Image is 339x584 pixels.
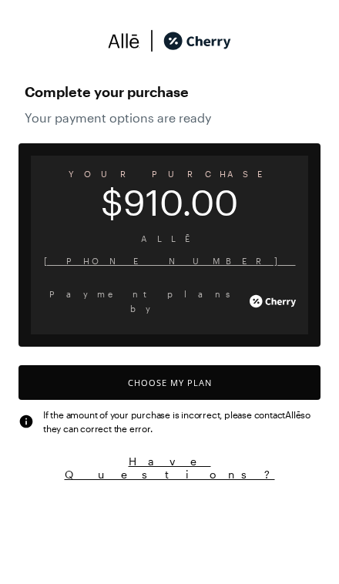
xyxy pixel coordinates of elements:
span: $910.00 [31,192,308,213]
img: svg%3e [140,29,163,52]
img: svg%3e [18,414,34,429]
span: Your payment options are ready [25,110,314,125]
img: cherry_black_logo-DrOE_MJI.svg [163,29,231,52]
button: Choose My Plan [18,365,321,400]
img: svg%3e [108,29,140,52]
span: YOUR PURCHASE [31,163,308,184]
span: If the amount of your purchase is incorrect, please contact Allē so they can correct the error. [43,408,321,435]
span: [PHONE_NUMBER] [43,253,296,268]
span: Allē [43,231,296,246]
span: Payment plans by [43,287,247,316]
img: cherry_white_logo-JPerc-yG.svg [250,290,296,313]
span: Complete your purchase [25,79,314,104]
button: Have Questions? [18,454,321,482]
